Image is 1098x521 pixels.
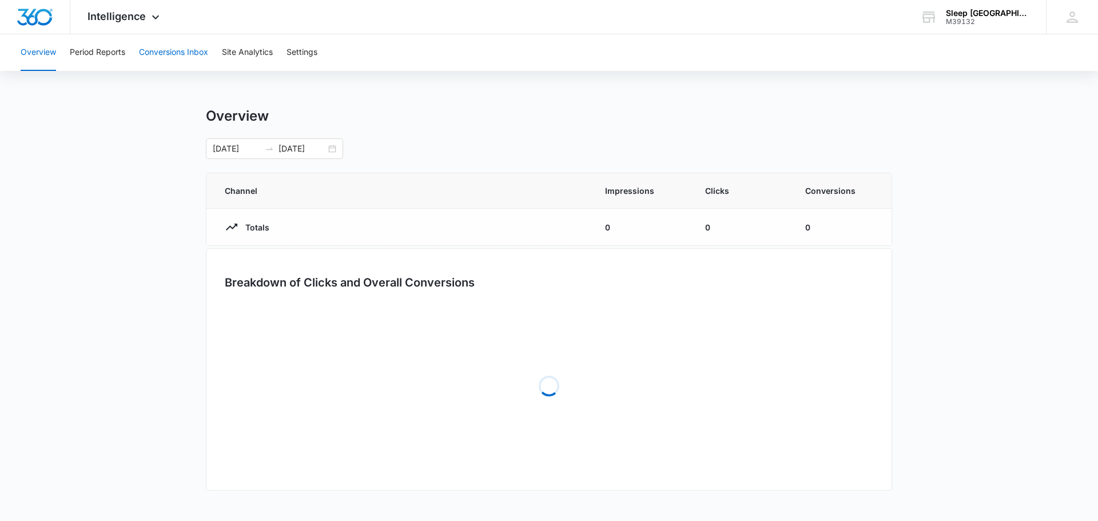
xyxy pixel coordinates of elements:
span: swap-right [265,144,274,153]
span: Impressions [605,185,678,197]
p: Totals [238,221,269,233]
button: Settings [287,34,317,71]
span: Conversions [805,185,873,197]
span: Channel [225,185,578,197]
span: to [265,144,274,153]
td: 0 [591,209,691,246]
div: account id [946,18,1029,26]
input: End date [279,142,326,155]
span: Clicks [705,185,778,197]
input: Start date [213,142,260,155]
div: account name [946,9,1029,18]
span: Intelligence [87,10,146,22]
button: Conversions Inbox [139,34,208,71]
button: Period Reports [70,34,125,71]
td: 0 [791,209,892,246]
h1: Overview [206,108,269,125]
td: 0 [691,209,791,246]
button: Overview [21,34,56,71]
h3: Breakdown of Clicks and Overall Conversions [225,274,475,291]
button: Site Analytics [222,34,273,71]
